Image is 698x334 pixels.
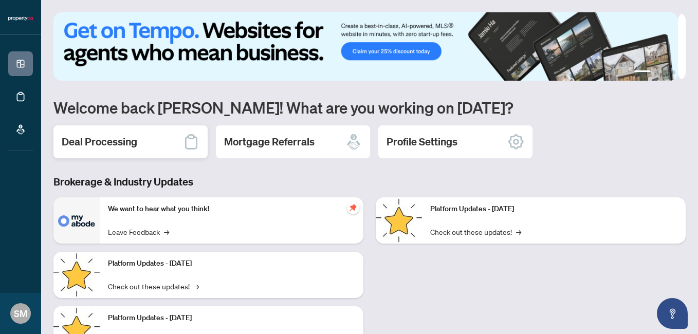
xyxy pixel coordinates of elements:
img: Slide 0 [53,12,678,81]
p: Platform Updates - [DATE] [430,203,677,215]
h2: Mortgage Referrals [224,135,315,149]
button: 4 [671,70,675,75]
span: SM [14,306,27,321]
button: 1 [634,70,651,75]
p: Platform Updates - [DATE] [108,258,355,269]
img: Platform Updates - September 16, 2025 [53,252,100,298]
a: Check out these updates!→ [108,281,199,292]
img: logo [8,15,33,22]
span: pushpin [347,201,359,214]
p: We want to hear what you think! [108,203,355,215]
button: 3 [663,70,667,75]
img: Platform Updates - June 23, 2025 [376,197,422,244]
span: → [516,226,521,237]
p: Platform Updates - [DATE] [108,312,355,324]
a: Leave Feedback→ [108,226,169,237]
h3: Brokerage & Industry Updates [53,175,686,189]
button: 2 [655,70,659,75]
span: → [194,281,199,292]
h2: Deal Processing [62,135,137,149]
img: We want to hear what you think! [53,197,100,244]
span: → [164,226,169,237]
h2: Profile Settings [387,135,457,149]
a: Check out these updates!→ [430,226,521,237]
h1: Welcome back [PERSON_NAME]! What are you working on [DATE]? [53,98,686,117]
button: Open asap [657,298,688,329]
